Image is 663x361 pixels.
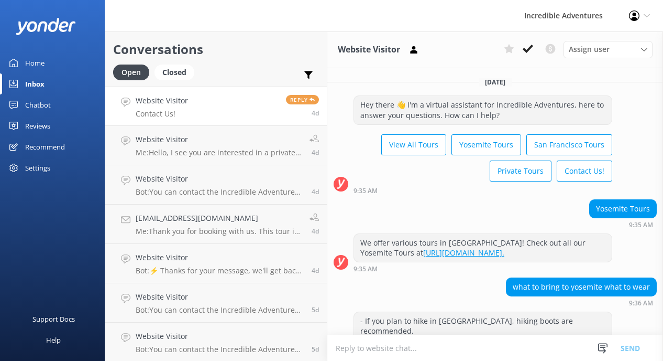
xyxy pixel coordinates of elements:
div: Recommend [25,136,65,157]
h3: Website Visitor [338,43,400,57]
div: Oct 02 2025 09:35am (UTC -07:00) America/Los_Angeles [589,221,657,228]
p: Bot: You can contact the Incredible Adventures team at [PHONE_NUMBER], or by emailing [EMAIL_ADDR... [136,345,304,354]
span: Oct 02 2025 11:56am (UTC -07:00) America/Los_Angeles [312,187,319,196]
div: Reviews [25,115,50,136]
p: Me: Hello, I see you are interested in a private tour? Please let me know if I can help. You can ... [136,148,302,157]
a: Open [113,66,154,78]
button: Contact Us! [557,161,612,182]
strong: 9:35 AM [353,266,378,272]
div: Home [25,52,45,73]
img: yonder-white-logo.png [16,18,76,35]
a: Closed [154,66,200,78]
p: Bot: You can contact the Incredible Adventures team at [PHONE_NUMBER], or by emailing [EMAIL_ADDR... [136,187,304,197]
div: Assign User [563,41,653,58]
span: Oct 02 2025 09:50am (UTC -07:00) America/Los_Angeles [312,227,319,236]
p: Bot: ⚡ Thanks for your message, we'll get back to you as soon as we can. You're also welcome to k... [136,266,304,275]
h4: Website Visitor [136,252,304,263]
span: Oct 02 2025 05:24am (UTC -07:00) America/Los_Angeles [312,266,319,275]
div: Support Docs [32,309,75,330]
a: Website VisitorBot:You can contact the Incredible Adventures team at [PHONE_NUMBER], or by emaili... [105,283,327,323]
span: Oct 02 2025 11:59am (UTC -07:00) America/Los_Angeles [312,148,319,157]
div: Chatbot [25,94,51,115]
h4: Website Visitor [136,134,302,145]
span: Reply [286,95,319,104]
span: [DATE] [479,78,512,87]
div: Closed [154,65,194,80]
div: Hey there 👋 I'm a virtual assistant for Incredible Adventures, here to answer your questions. How... [354,96,612,124]
p: Me: Thank you for booking with us. This tour is operated by one of our trusted partners, and they... [136,227,302,236]
span: Oct 01 2025 01:09pm (UTC -07:00) America/Los_Angeles [312,305,319,314]
a: [EMAIL_ADDRESS][DOMAIN_NAME]Me:Thank you for booking with us. This tour is operated by one of our... [105,205,327,244]
h4: [EMAIL_ADDRESS][DOMAIN_NAME] [136,213,302,224]
a: [URL][DOMAIN_NAME]. [423,248,504,258]
h4: Website Visitor [136,95,188,107]
a: Website VisitorContact Us!Reply4d [105,87,327,126]
div: Settings [25,157,50,178]
div: Oct 02 2025 09:35am (UTC -07:00) America/Los_Angeles [353,187,612,194]
div: what to bring to yosemite what to wear [506,278,656,296]
a: Website VisitorBot:You can contact the Incredible Adventures team at [PHONE_NUMBER], or by emaili... [105,165,327,205]
a: Website VisitorBot:⚡ Thanks for your message, we'll get back to you as soon as we can. You're als... [105,244,327,283]
p: Bot: You can contact the Incredible Adventures team at [PHONE_NUMBER], or by emailing [EMAIL_ADDR... [136,305,304,315]
div: Oct 02 2025 09:35am (UTC -07:00) America/Los_Angeles [353,265,612,272]
button: San Francisco Tours [526,134,612,155]
span: Oct 01 2025 11:27am (UTC -07:00) America/Los_Angeles [312,345,319,354]
div: Open [113,65,149,80]
button: Yosemite Tours [451,134,521,155]
h4: Website Visitor [136,331,304,342]
div: Oct 02 2025 09:36am (UTC -07:00) America/Los_Angeles [506,299,657,306]
p: Contact Us! [136,109,188,119]
button: View All Tours [381,134,446,155]
strong: 9:35 AM [353,188,378,194]
div: Inbox [25,73,45,94]
h2: Conversations [113,39,319,59]
div: We offer various tours in [GEOGRAPHIC_DATA]! Check out all our Yosemite Tours at [354,234,612,262]
div: Yosemite Tours [590,200,656,218]
button: Private Tours [490,161,551,182]
strong: 9:36 AM [629,300,653,306]
a: Website VisitorMe:Hello, I see you are interested in a private tour? Please let me know if I can ... [105,126,327,165]
div: Help [46,330,61,351]
h4: Website Visitor [136,291,304,303]
h4: Website Visitor [136,173,304,185]
span: Oct 02 2025 04:59pm (UTC -07:00) America/Los_Angeles [312,109,319,118]
span: Assign user [569,44,610,55]
strong: 9:35 AM [629,222,653,228]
